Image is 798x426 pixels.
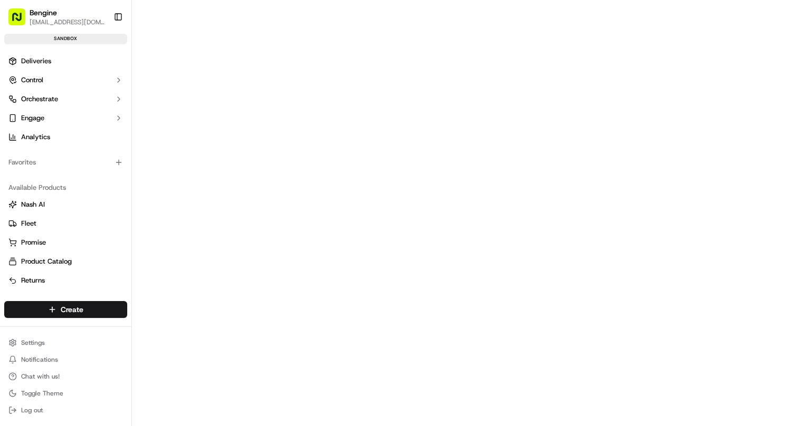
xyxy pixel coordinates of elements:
button: Bengine[EMAIL_ADDRESS][DOMAIN_NAME] [4,4,109,30]
span: Control [21,75,43,85]
button: Nash AI [4,196,127,213]
a: Product Catalog [8,257,123,266]
span: Log out [21,406,43,414]
a: Promise [8,238,123,247]
img: 1736555255976-a54dd68f-1ca7-489b-9aae-adbdc363a1c4 [11,101,30,120]
span: Engage [21,113,44,123]
div: We're available if you need us! [36,111,134,120]
button: Product Catalog [4,253,127,270]
span: Create [61,304,83,315]
button: Notifications [4,352,127,367]
button: Settings [4,335,127,350]
a: Powered byPylon [74,178,128,187]
span: Analytics [21,132,50,142]
span: Promise [21,238,46,247]
a: Nash AI [8,200,123,209]
div: Favorites [4,154,127,171]
a: Deliveries [4,53,127,70]
button: Fleet [4,215,127,232]
a: 📗Knowledge Base [6,149,85,168]
button: Log out [4,403,127,418]
span: API Documentation [100,153,169,163]
button: [EMAIL_ADDRESS][DOMAIN_NAME] [30,18,105,26]
p: Welcome 👋 [11,42,192,59]
span: Knowledge Base [21,153,81,163]
div: Available Products [4,179,127,196]
span: Nash AI [21,200,45,209]
button: Control [4,72,127,89]
span: Fleet [21,219,36,228]
span: Notifications [21,355,58,364]
a: Fleet [8,219,123,228]
a: Returns [8,276,123,285]
div: sandbox [4,34,127,44]
button: Engage [4,110,127,127]
span: Pylon [105,179,128,187]
button: Returns [4,272,127,289]
span: Returns [21,276,45,285]
span: Toggle Theme [21,389,63,398]
button: Chat with us! [4,369,127,384]
button: Promise [4,234,127,251]
div: Start new chat [36,101,173,111]
button: Create [4,301,127,318]
div: 📗 [11,154,19,162]
a: 💻API Documentation [85,149,174,168]
button: Orchestrate [4,91,127,108]
a: Analytics [4,129,127,146]
button: Toggle Theme [4,386,127,401]
span: Orchestrate [21,94,58,104]
span: Product Catalog [21,257,72,266]
button: Start new chat [179,104,192,117]
img: Nash [11,11,32,32]
span: Chat with us! [21,372,60,381]
span: Deliveries [21,56,51,66]
input: Got a question? Start typing here... [27,68,190,79]
div: 💻 [89,154,98,162]
button: Bengine [30,7,57,18]
span: Settings [21,338,45,347]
